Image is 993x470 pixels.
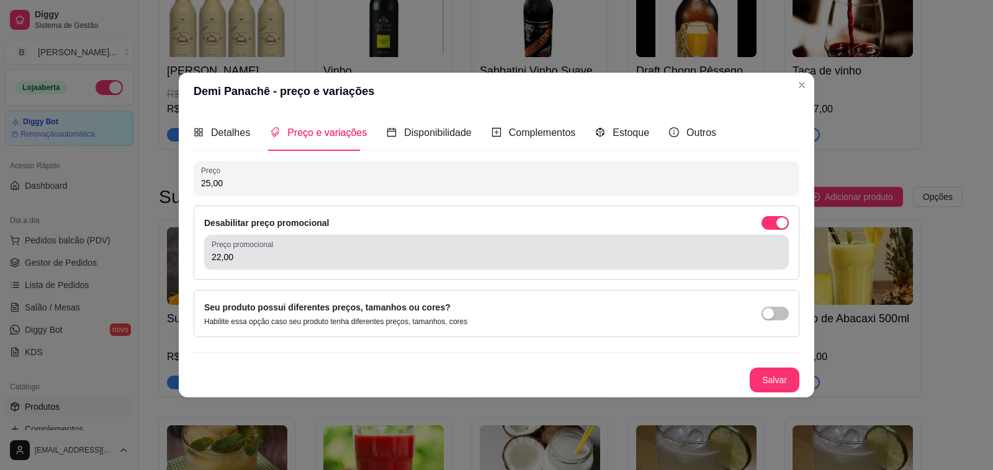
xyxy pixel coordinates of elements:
button: Salvar [750,368,799,392]
span: Outros [686,127,716,138]
input: Preço promocional [212,251,781,263]
input: Preço [201,177,792,189]
span: info-circle [669,127,679,137]
span: code-sandbox [595,127,605,137]
span: Preço e variações [287,127,367,138]
header: Demi Panachê - preço e variações [179,73,814,110]
span: appstore [194,127,204,137]
label: Preço promocional [212,239,277,250]
span: Disponibilidade [404,127,472,138]
button: Close [792,75,812,95]
span: calendar [387,127,397,137]
label: Preço [201,165,225,176]
span: tags [270,127,280,137]
label: Desabilitar preço promocional [204,218,330,228]
label: Seu produto possui diferentes preços, tamanhos ou cores? [204,302,451,312]
span: Complementos [509,127,576,138]
span: Estoque [613,127,649,138]
p: Habilite essa opção caso seu produto tenha diferentes preços, tamanhos, cores [204,317,467,327]
span: plus-square [492,127,501,137]
span: Detalhes [211,127,250,138]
